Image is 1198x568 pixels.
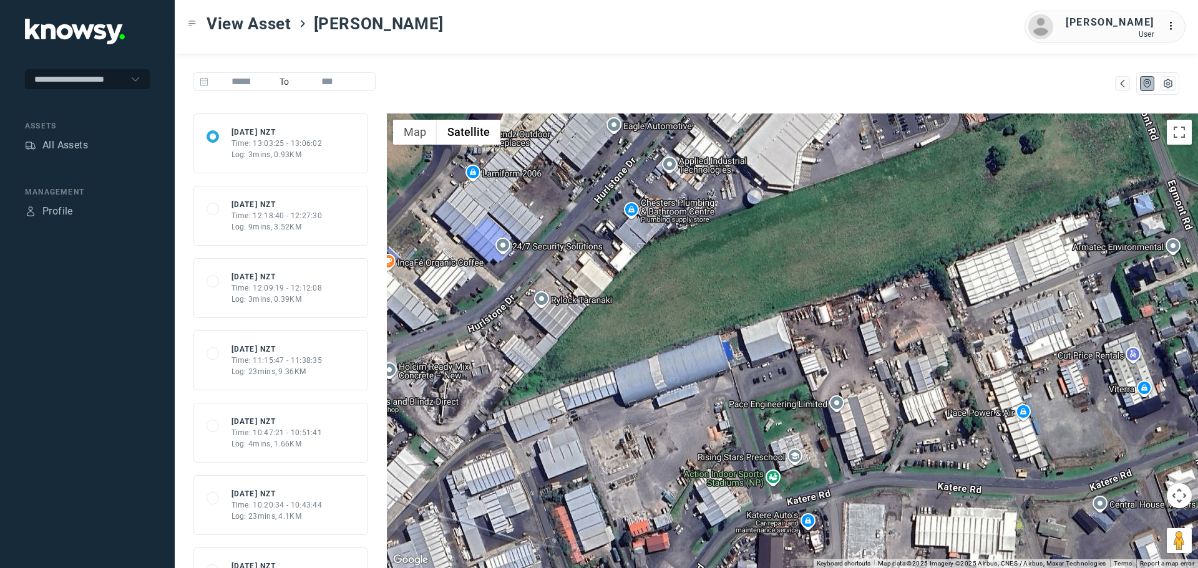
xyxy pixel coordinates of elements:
div: Profile [25,206,36,217]
div: : [1167,19,1182,34]
div: Time: 10:47:21 - 10:51:41 [231,427,323,438]
button: Map camera controls [1167,483,1192,508]
a: AssetsAll Assets [25,138,88,153]
div: Log: 9mins, 3.52KM [231,221,323,233]
div: Time: 12:18:40 - 12:27:30 [231,210,323,221]
div: [PERSON_NAME] [1066,15,1154,30]
img: avatar.png [1028,14,1053,39]
a: Open this area in Google Maps (opens a new window) [390,552,431,568]
tspan: ... [1167,21,1180,31]
a: ProfileProfile [25,204,73,219]
button: Show street map [393,120,437,145]
div: [DATE] NZT [231,344,323,355]
div: Management [25,186,150,198]
a: Terms (opens in new tab) [1114,560,1132,567]
div: > [298,19,308,29]
button: Keyboard shortcuts [817,559,870,568]
button: Show satellite imagery [437,120,500,145]
img: Google [390,552,431,568]
div: [DATE] NZT [231,271,323,282]
button: Toggle fullscreen view [1167,120,1192,145]
img: Application Logo [25,19,125,44]
div: : [1167,19,1182,36]
div: Log: 3mins, 0.93KM [231,149,323,160]
div: [DATE] NZT [231,488,323,499]
div: Time: 10:20:34 - 10:43:44 [231,499,323,511]
div: Toggle Menu [188,19,197,28]
div: All Assets [42,138,88,153]
span: [PERSON_NAME] [314,12,444,35]
a: Report a map error [1140,560,1194,567]
div: User [1066,30,1154,39]
div: Log: 23mins, 4.1KM [231,511,323,522]
span: View Asset [207,12,291,35]
div: Time: 11:15:47 - 11:38:35 [231,355,323,366]
div: Assets [25,140,36,151]
div: Time: 13:03:25 - 13:06:02 [231,138,323,149]
div: Log: 23mins, 9.36KM [231,366,323,377]
span: Map data ©2025 Imagery ©2025 Airbus, CNES / Airbus, Maxar Technologies [878,560,1106,567]
div: Map [1142,78,1153,89]
div: [DATE] NZT [231,127,323,138]
div: Log: 4mins, 1.66KM [231,438,323,450]
div: Time: 12:09:19 - 12:12:08 [231,282,323,294]
div: List [1162,78,1174,89]
div: [DATE] NZT [231,416,323,427]
div: Map [1117,78,1128,89]
button: Drag Pegman onto the map to open Street View [1167,528,1192,553]
div: Assets [25,120,150,132]
div: [DATE] NZT [231,199,323,210]
div: Profile [42,204,73,219]
span: To [275,72,295,91]
div: Log: 3mins, 0.39KM [231,294,323,305]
